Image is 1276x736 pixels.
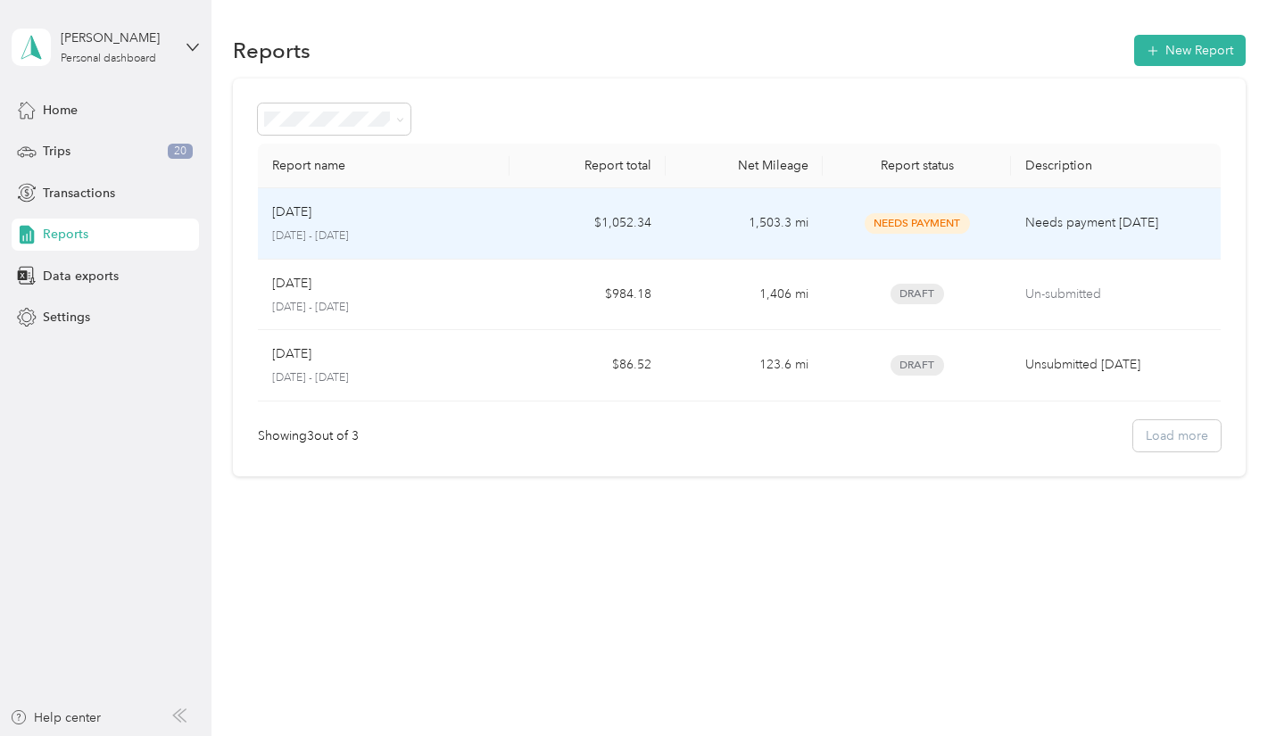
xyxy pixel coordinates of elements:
span: Reports [43,225,88,244]
td: 1,503.3 mi [666,188,823,260]
div: Personal dashboard [61,54,156,64]
p: [DATE] [272,203,311,222]
p: Needs payment [DATE] [1025,213,1206,233]
h1: Reports [233,41,311,60]
th: Net Mileage [666,144,823,188]
td: $86.52 [510,330,667,401]
button: New Report [1134,35,1246,66]
td: 1,406 mi [666,260,823,331]
p: [DATE] - [DATE] [272,370,494,386]
div: Report status [837,158,997,173]
iframe: Everlance-gr Chat Button Frame [1176,636,1276,736]
td: 123.6 mi [666,330,823,401]
div: [PERSON_NAME] [61,29,172,47]
span: Settings [43,308,90,327]
p: [DATE] - [DATE] [272,300,494,316]
span: Trips [43,142,70,161]
span: Data exports [43,267,119,285]
p: [DATE] - [DATE] [272,228,494,244]
p: [DATE] [272,274,311,294]
div: Showing 3 out of 3 [258,426,359,445]
span: Needs Payment [865,213,970,234]
p: Unsubmitted [DATE] [1025,355,1206,375]
td: $1,052.34 [510,188,667,260]
span: Home [43,101,78,120]
th: Report name [258,144,509,188]
span: Draft [891,355,944,376]
p: [DATE] [272,344,311,364]
th: Description [1011,144,1220,188]
th: Report total [510,144,667,188]
span: 20 [168,144,193,160]
p: Un-submitted [1025,285,1206,304]
span: Transactions [43,184,115,203]
td: $984.18 [510,260,667,331]
button: Help center [10,708,101,727]
span: Draft [891,284,944,304]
